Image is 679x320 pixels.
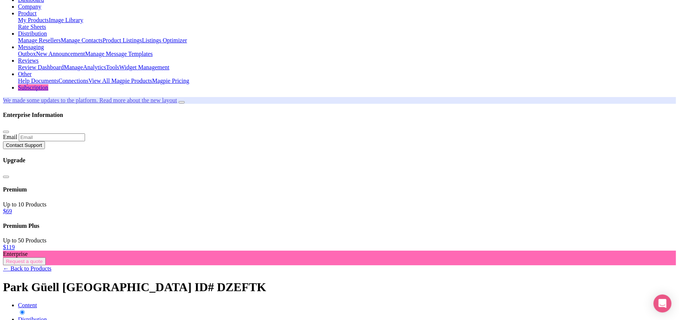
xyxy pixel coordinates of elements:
[18,84,48,91] a: Subscription
[3,208,12,214] a: $69
[18,302,37,308] a: Content
[18,78,58,84] a: Help Documents
[18,17,49,23] a: My Products
[18,71,31,77] a: Other
[88,78,152,84] a: View All Magpie Products
[3,186,676,193] h4: Premium
[195,280,266,294] span: ID# DZEFTK
[3,223,676,229] h4: Premium Plus
[3,131,9,133] button: Close
[3,201,676,208] div: Up to 10 Products
[61,37,103,43] a: Manage Contacts
[103,37,142,43] a: Product Listings
[49,17,83,23] a: Image Library
[83,64,106,70] a: Analytics
[64,64,83,70] a: Manage
[18,30,47,37] a: Distribution
[19,133,85,141] input: Email
[18,57,39,64] a: Reviews
[58,78,88,84] a: Connections
[6,259,43,264] span: Request a quote
[3,257,46,265] button: Request a quote
[18,3,41,10] a: Company
[142,37,187,43] a: Listings Optimizer
[18,51,36,57] a: Outbox
[3,157,676,164] h4: Upgrade
[3,251,676,257] div: Enterprise
[85,51,153,57] a: Manage Message Templates
[18,37,61,43] a: Manage Resellers
[18,10,37,16] a: Product
[3,176,9,178] button: Close
[3,265,51,272] a: ← Back to Products
[654,295,672,313] div: Open Intercom Messenger
[36,51,85,57] a: New Announcement
[3,112,676,118] h4: Enterprise Information
[3,97,177,103] a: We made some updates to the platform. Read more about the new layout
[3,134,17,140] label: Email
[179,101,185,103] button: Close announcement
[3,244,15,250] a: $119
[3,237,676,244] div: Up to 50 Products
[18,24,46,30] a: Rate Sheets
[18,64,64,70] a: Review Dashboard
[119,64,169,70] a: Widget Management
[3,141,45,149] button: Contact Support
[106,64,119,70] a: Tools
[3,280,192,294] span: Park Güell [GEOGRAPHIC_DATA]
[18,44,44,50] a: Messaging
[152,78,189,84] a: Magpie Pricing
